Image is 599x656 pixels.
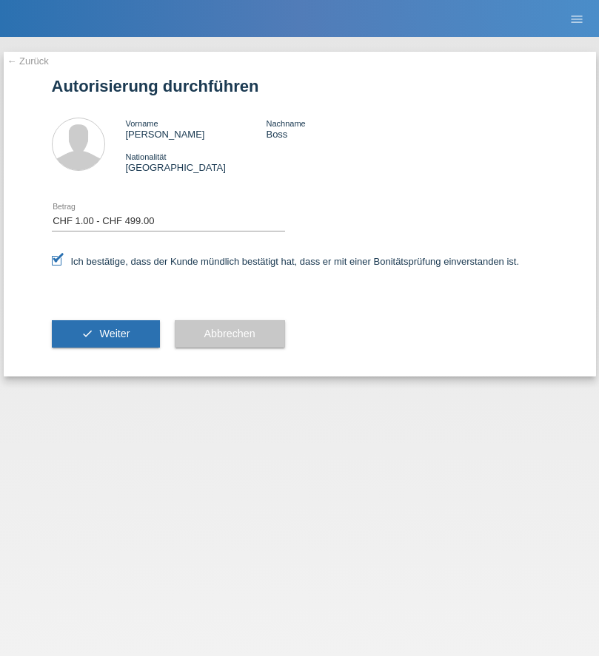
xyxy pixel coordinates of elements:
div: [GEOGRAPHIC_DATA] [126,151,267,173]
button: check Weiter [52,320,160,348]
span: Nachname [266,119,305,128]
span: Nationalität [126,152,167,161]
label: Ich bestätige, dass der Kunde mündlich bestätigt hat, dass er mit einer Bonitätsprüfung einversta... [52,256,520,267]
span: Abbrechen [204,328,255,339]
span: Vorname [126,119,158,128]
i: check [81,328,93,339]
a: ← Zurück [7,55,49,67]
div: Boss [266,118,406,140]
h1: Autorisierung durchführen [52,77,548,95]
div: [PERSON_NAME] [126,118,267,140]
button: Abbrechen [175,320,285,348]
span: Weiter [99,328,130,339]
a: menu [562,14,592,23]
i: menu [569,12,584,27]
